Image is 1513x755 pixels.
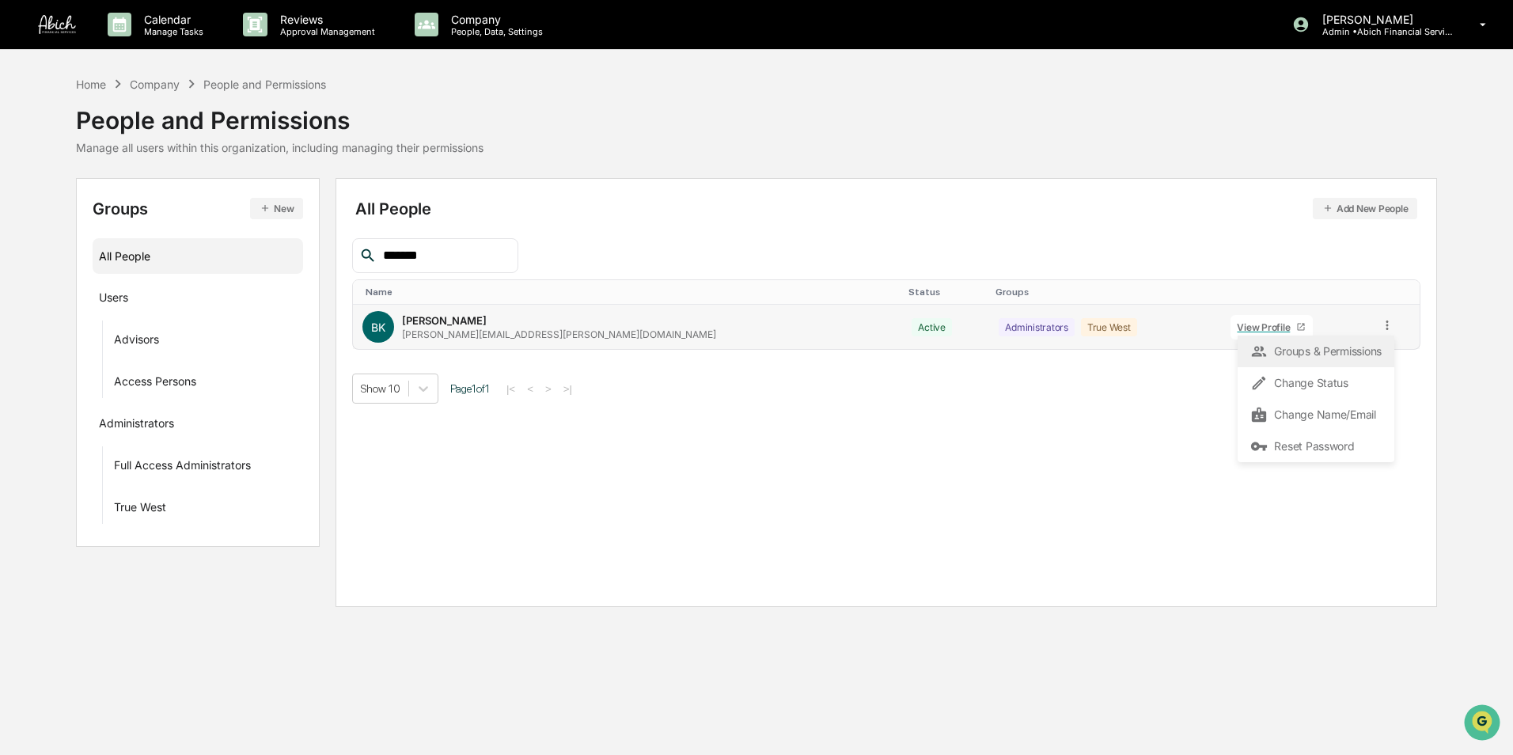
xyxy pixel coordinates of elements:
div: All People [99,243,298,269]
span: Page 1 of 1 [450,382,490,395]
p: Calendar [131,13,211,26]
p: Manage Tasks [131,26,211,37]
div: Toggle SortBy [1383,286,1414,298]
p: Admin • Abich Financial Services [1310,26,1457,37]
div: Toggle SortBy [908,286,983,298]
p: People, Data, Settings [438,26,551,37]
button: |< [502,382,520,396]
span: Preclearance [32,199,102,215]
span: Data Lookup [32,230,100,245]
div: Users [99,290,128,309]
div: [PERSON_NAME][EMAIL_ADDRESS][PERSON_NAME][DOMAIN_NAME] [402,328,716,340]
div: [PERSON_NAME] [402,314,487,327]
div: Change Name/Email [1250,405,1382,424]
div: Administrators [99,416,174,435]
div: Advisors [114,332,159,351]
div: People and Permissions [76,93,483,135]
span: BK [371,321,385,334]
div: Groups & Permissions [1250,342,1382,361]
button: >| [559,382,577,396]
div: Full Access Administrators [114,458,251,477]
div: Start new chat [54,121,260,137]
a: Powered byPylon [112,267,191,280]
p: [PERSON_NAME] [1310,13,1457,26]
div: True West [114,500,166,519]
p: Company [438,13,551,26]
div: Change Status [1250,374,1382,393]
p: Approval Management [267,26,383,37]
div: View Profile [1237,321,1296,333]
div: All People [355,198,1418,219]
button: New [250,198,303,219]
button: > [540,382,556,396]
img: 1746055101610-c473b297-6a78-478c-a979-82029cc54cd1 [16,121,44,150]
button: Add New People [1313,198,1418,219]
div: 🖐️ [16,201,28,214]
div: 🗄️ [115,201,127,214]
div: Active [912,318,952,336]
a: 🖐️Preclearance [9,193,108,222]
div: Toggle SortBy [1227,286,1364,298]
p: How can we help? [16,33,288,59]
div: True West [1081,318,1137,336]
button: < [522,382,538,396]
img: logo [38,15,76,34]
div: 🔎 [16,231,28,244]
iframe: Open customer support [1462,703,1505,746]
span: Pylon [157,268,191,280]
p: Reviews [267,13,383,26]
div: Administrators [999,318,1075,336]
div: People and Permissions [203,78,326,91]
div: Manage all users within this organization, including managing their permissions [76,141,483,154]
a: 🗄️Attestations [108,193,203,222]
div: Company [130,78,180,91]
div: Toggle SortBy [366,286,896,298]
a: View Profile [1230,315,1313,340]
span: Attestations [131,199,196,215]
button: Start new chat [269,126,288,145]
a: 🔎Data Lookup [9,223,106,252]
div: We're available if you need us! [54,137,200,150]
div: Reset Password [1250,437,1382,456]
div: Groups [93,198,304,219]
div: Access Persons [114,374,196,393]
div: Home [76,78,106,91]
div: Toggle SortBy [995,286,1215,298]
